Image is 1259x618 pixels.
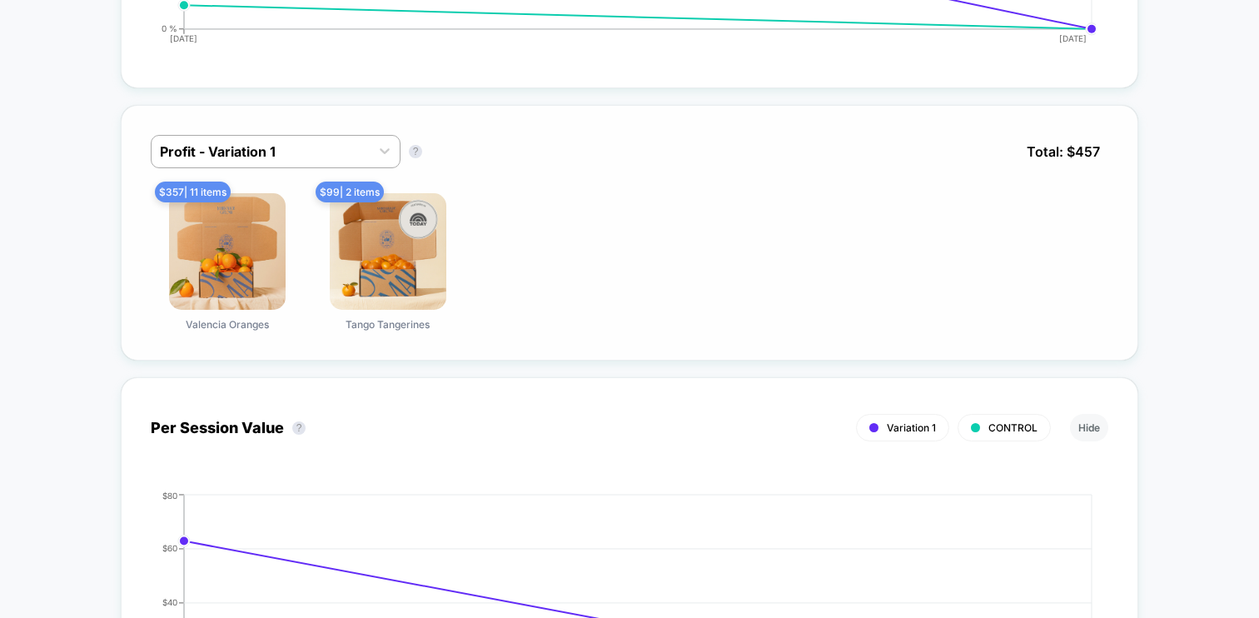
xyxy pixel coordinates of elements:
[330,193,446,310] img: Tango Tangerines
[186,318,269,331] span: Valencia Oranges
[346,318,430,331] span: Tango Tangerines
[169,193,286,310] img: Valencia Oranges
[292,421,306,435] button: ?
[1060,33,1087,43] tspan: [DATE]
[162,490,177,500] tspan: $80
[1018,135,1108,168] span: Total: $ 457
[162,597,177,607] tspan: $40
[170,33,197,43] tspan: [DATE]
[162,23,177,33] tspan: 0 %
[155,182,231,202] span: $ 357 | 11 items
[316,182,384,202] span: $ 99 | 2 items
[1070,414,1108,441] button: Hide
[887,421,936,434] span: Variation 1
[409,145,422,158] button: ?
[988,421,1038,434] span: CONTROL
[162,543,177,553] tspan: $60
